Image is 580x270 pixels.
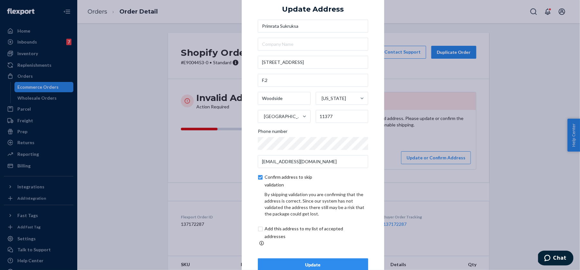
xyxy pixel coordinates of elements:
[263,110,264,123] input: [GEOGRAPHIC_DATA]
[258,74,368,87] input: Street Address 2 (Optional)
[258,38,368,51] input: Company Name
[263,262,363,268] div: Update
[282,5,344,13] div: Update Address
[538,251,574,267] iframe: Opens a widget where you can chat to one of our agents
[265,191,368,217] div: By skipping validation you are confirming that the address is correct. Since our system has not v...
[258,56,368,69] input: Street Address
[322,95,346,102] div: [US_STATE]
[264,113,302,120] div: [GEOGRAPHIC_DATA]
[258,20,368,33] input: First & Last Name
[258,128,287,137] span: Phone number
[258,155,368,168] input: Email (Only Required for International)
[316,110,369,123] input: ZIP Code
[321,92,322,105] input: [US_STATE]
[258,92,311,105] input: City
